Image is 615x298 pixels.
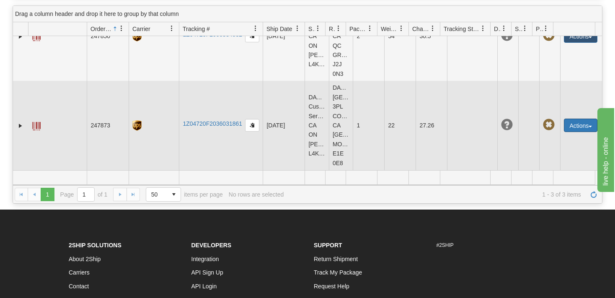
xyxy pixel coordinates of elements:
[245,119,259,132] button: Copy to clipboard
[329,81,353,170] td: DAYCO [GEOGRAPHIC_DATA], 3PL CONCORD CA [GEOGRAPHIC_DATA] MONCTON E1E 0E8
[13,6,602,22] div: grid grouping header
[311,21,325,36] a: Sender filter column settings
[564,29,597,43] button: Actions
[229,191,284,198] div: No rows are selected
[543,30,555,41] span: Pickup Not Assigned
[78,188,94,201] input: Page 1
[437,243,547,248] h6: #2SHIP
[69,269,90,276] a: Carriers
[501,30,513,41] span: Unknown
[539,21,553,36] a: Pickup Status filter column settings
[536,25,543,33] span: Pickup Status
[191,242,232,249] strong: Developers
[6,5,78,15] div: live help - online
[501,119,513,131] span: Unknown
[587,188,600,201] a: Refresh
[114,21,129,36] a: Order # / Ship Request # filter column settings
[518,21,532,36] a: Shipment Issues filter column settings
[314,269,362,276] a: Track My Package
[384,81,416,170] td: 22
[394,21,408,36] a: Weight filter column settings
[476,21,490,36] a: Tracking Status filter column settings
[494,25,501,33] span: Delivery Status
[349,25,367,33] span: Packages
[308,25,315,33] span: Sender
[32,29,41,42] a: Label
[167,188,181,201] span: select
[305,81,329,170] td: DAYCO Customer Service CA ON [PERSON_NAME] L4K1G6
[69,256,101,262] a: About 2Ship
[564,119,597,132] button: Actions
[314,283,349,290] a: Request Help
[191,269,223,276] a: API Sign Up
[16,122,25,130] a: Expand
[363,21,377,36] a: Packages filter column settings
[90,25,112,33] span: Order # / Ship Request #
[416,81,447,170] td: 27.26
[69,242,121,249] strong: 2Ship Solutions
[290,21,305,36] a: Ship Date filter column settings
[132,31,141,41] img: 8 - UPS
[266,25,292,33] span: Ship Date
[191,283,217,290] a: API Login
[146,187,223,202] span: items per page
[69,283,89,290] a: Contact
[596,106,614,192] iframe: chat widget
[41,188,54,201] span: Page 1
[245,30,259,42] button: Copy to clipboard
[543,119,555,131] span: Pickup Not Assigned
[146,187,181,202] span: Page sizes drop down
[497,21,511,36] a: Delivery Status filter column settings
[314,242,342,249] strong: Support
[381,25,398,33] span: Weight
[87,81,129,170] td: 247873
[183,120,242,127] a: 1Z04720F2036031861
[60,187,108,202] span: Page of 1
[151,190,162,199] span: 50
[331,21,346,36] a: Recipient filter column settings
[412,25,430,33] span: Charge
[248,21,263,36] a: Tracking # filter column settings
[132,25,150,33] span: Carrier
[426,21,440,36] a: Charge filter column settings
[444,25,480,33] span: Tracking Status
[132,120,141,131] img: 8 - UPS
[329,25,336,33] span: Recipient
[515,25,522,33] span: Shipment Issues
[191,256,219,262] a: Integration
[289,191,581,198] span: 1 - 3 of 3 items
[183,25,210,33] span: Tracking #
[263,81,305,170] td: [DATE]
[32,118,41,132] a: Label
[314,256,358,262] a: Return Shipment
[165,21,179,36] a: Carrier filter column settings
[353,81,384,170] td: 1
[16,32,25,41] a: Expand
